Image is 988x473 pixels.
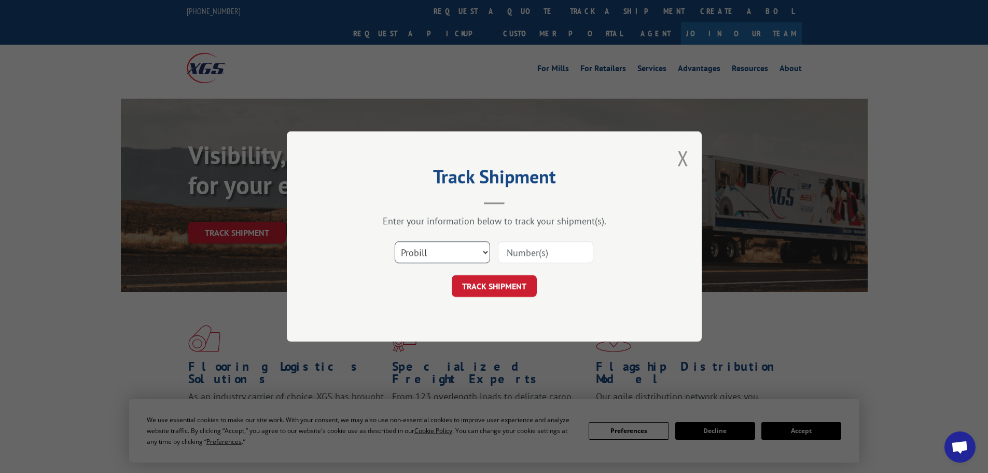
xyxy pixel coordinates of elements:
[944,431,976,463] div: Open chat
[677,144,689,172] button: Close modal
[339,215,650,227] div: Enter your information below to track your shipment(s).
[452,275,537,297] button: TRACK SHIPMENT
[498,241,593,263] input: Number(s)
[339,169,650,189] h2: Track Shipment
